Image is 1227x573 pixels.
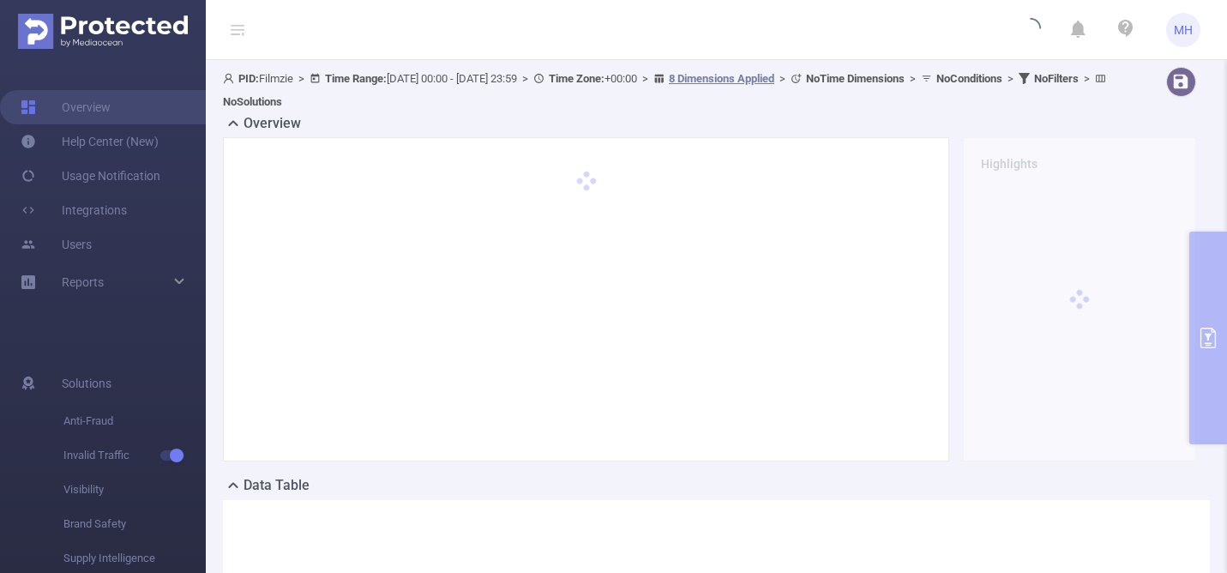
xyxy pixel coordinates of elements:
a: Overview [21,90,111,124]
b: Time Range: [325,72,387,85]
span: Visibility [63,473,206,507]
span: Filmzie [DATE] 00:00 - [DATE] 23:59 +00:00 [223,72,1110,108]
b: No Conditions [936,72,1002,85]
span: Solutions [62,366,111,401]
span: > [293,72,310,85]
span: Anti-Fraud [63,404,206,438]
b: No Time Dimensions [806,72,905,85]
u: 8 Dimensions Applied [669,72,774,85]
i: icon: loading [1020,18,1041,42]
span: > [1002,72,1019,85]
b: Time Zone: [549,72,604,85]
h2: Overview [244,113,301,134]
span: Brand Safety [63,507,206,541]
span: > [517,72,533,85]
span: Invalid Traffic [63,438,206,473]
span: > [1079,72,1095,85]
a: Usage Notification [21,159,160,193]
span: > [905,72,921,85]
img: Protected Media [18,14,188,49]
a: Reports [62,265,104,299]
i: icon: user [223,73,238,84]
a: Help Center (New) [21,124,159,159]
b: PID: [238,72,259,85]
span: > [637,72,653,85]
span: > [774,72,791,85]
b: No Filters [1034,72,1079,85]
a: Users [21,227,92,262]
a: Integrations [21,193,127,227]
b: No Solutions [223,95,282,108]
span: MH [1174,13,1193,47]
h2: Data Table [244,475,310,496]
span: Reports [62,275,104,289]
